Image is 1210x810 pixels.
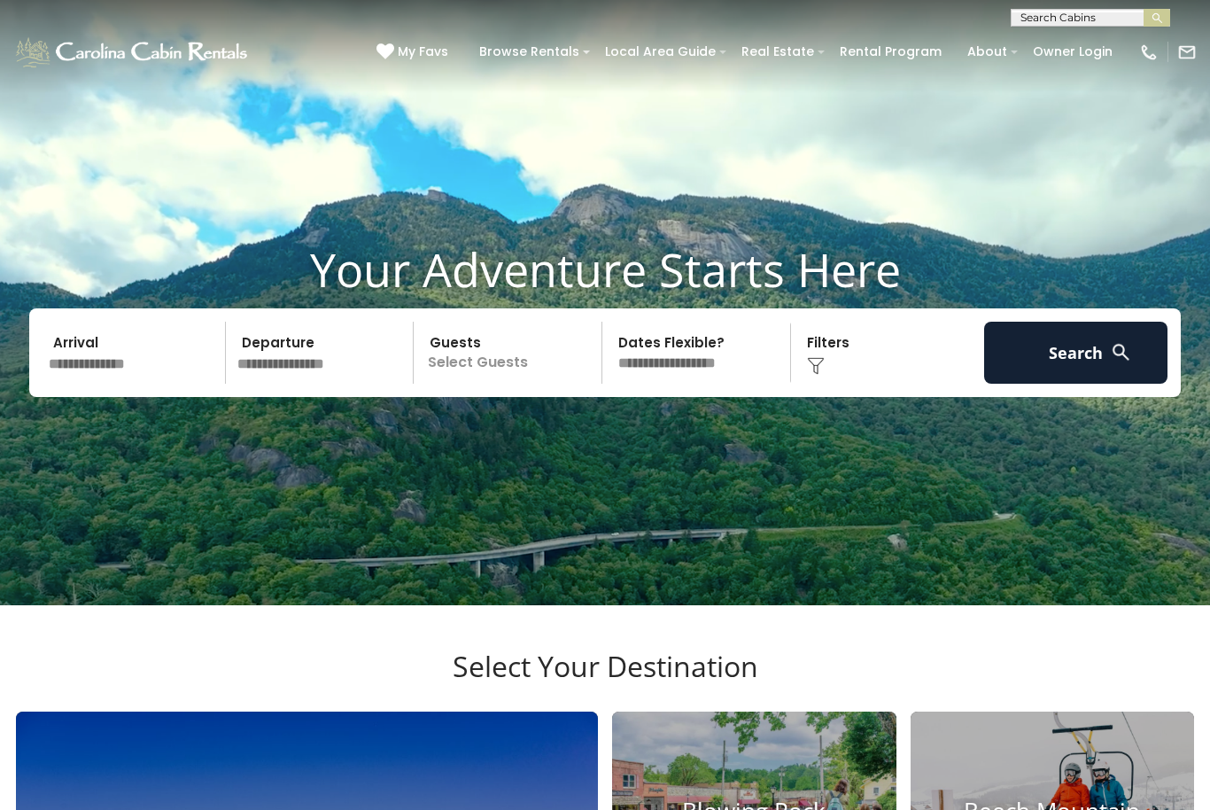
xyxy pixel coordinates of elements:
p: Select Guests [419,322,601,384]
a: Owner Login [1024,38,1121,66]
img: filter--v1.png [807,357,825,375]
h1: Your Adventure Starts Here [13,242,1197,297]
a: My Favs [376,43,453,62]
a: Local Area Guide [596,38,725,66]
a: Real Estate [733,38,823,66]
a: About [958,38,1016,66]
img: mail-regular-white.png [1177,43,1197,62]
h3: Select Your Destination [13,650,1197,712]
a: Browse Rentals [470,38,588,66]
span: My Favs [398,43,448,61]
img: search-regular-white.png [1110,341,1132,363]
button: Search [984,322,1167,384]
img: White-1-1-2.png [13,35,252,70]
img: phone-regular-white.png [1139,43,1159,62]
a: Rental Program [831,38,950,66]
